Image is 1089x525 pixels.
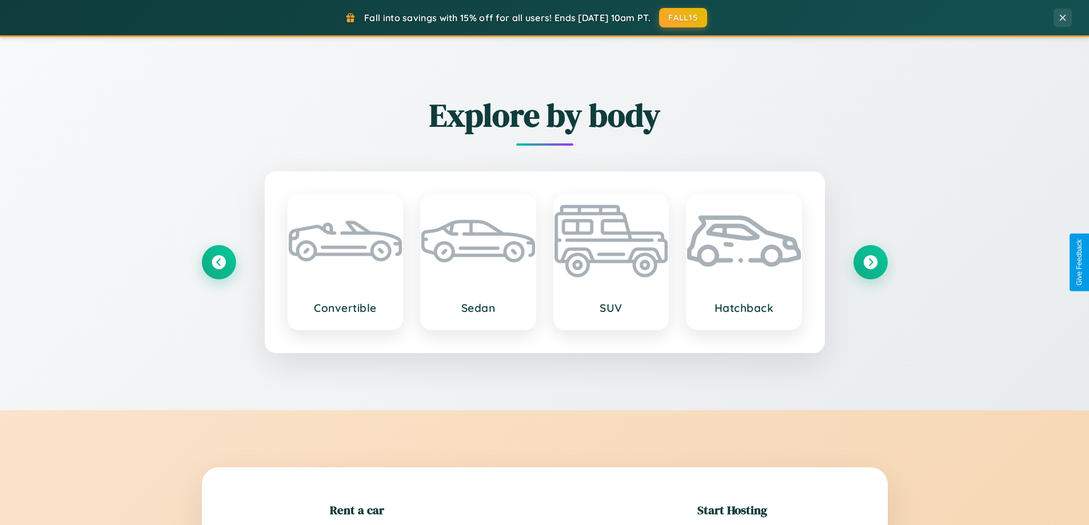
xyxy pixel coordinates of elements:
[330,502,384,518] h2: Rent a car
[364,12,651,23] span: Fall into savings with 15% off for all users! Ends [DATE] 10am PT.
[697,502,767,518] h2: Start Hosting
[433,301,524,315] h3: Sedan
[699,301,789,315] h3: Hatchback
[1075,239,1083,286] div: Give Feedback
[659,8,707,27] button: FALL15
[300,301,391,315] h3: Convertible
[566,301,657,315] h3: SUV
[202,93,888,137] h2: Explore by body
